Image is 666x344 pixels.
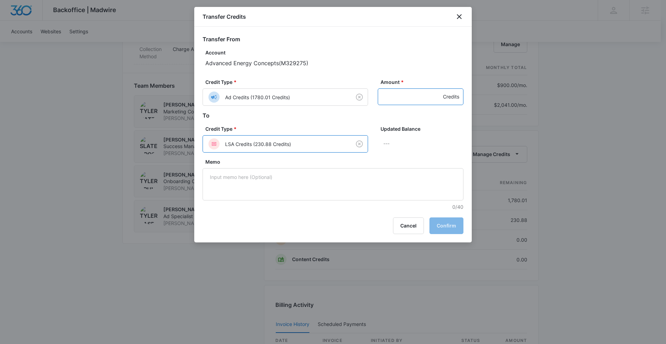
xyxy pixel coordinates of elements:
[19,11,34,17] div: v 4.0.25
[225,94,290,101] p: Ad Credits (1780.01 Credits)
[225,140,291,148] p: LSA Credits (230.88 Credits)
[205,203,463,210] p: 0/40
[26,41,62,45] div: Domain Overview
[205,78,371,86] label: Credit Type
[383,135,463,152] p: ---
[19,40,24,46] img: tab_domain_overview_orange.svg
[381,78,466,86] label: Amount
[205,125,371,132] label: Credit Type
[443,88,459,105] div: Credits
[205,59,463,67] p: Advanced Energy Concepts ( M329275 )
[11,11,17,17] img: logo_orange.svg
[455,12,463,21] button: close
[11,18,17,24] img: website_grey.svg
[69,40,75,46] img: tab_keywords_by_traffic_grey.svg
[203,111,463,120] h2: To
[354,92,365,103] button: Clear
[393,217,424,234] button: Cancel
[205,158,466,165] label: Memo
[354,138,365,149] button: Clear
[18,18,76,24] div: Domain: [DOMAIN_NAME]
[77,41,117,45] div: Keywords by Traffic
[381,125,466,132] label: Updated Balance
[205,49,463,56] p: Account
[203,12,246,21] h1: Transfer Credits
[203,35,463,43] h2: Transfer From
